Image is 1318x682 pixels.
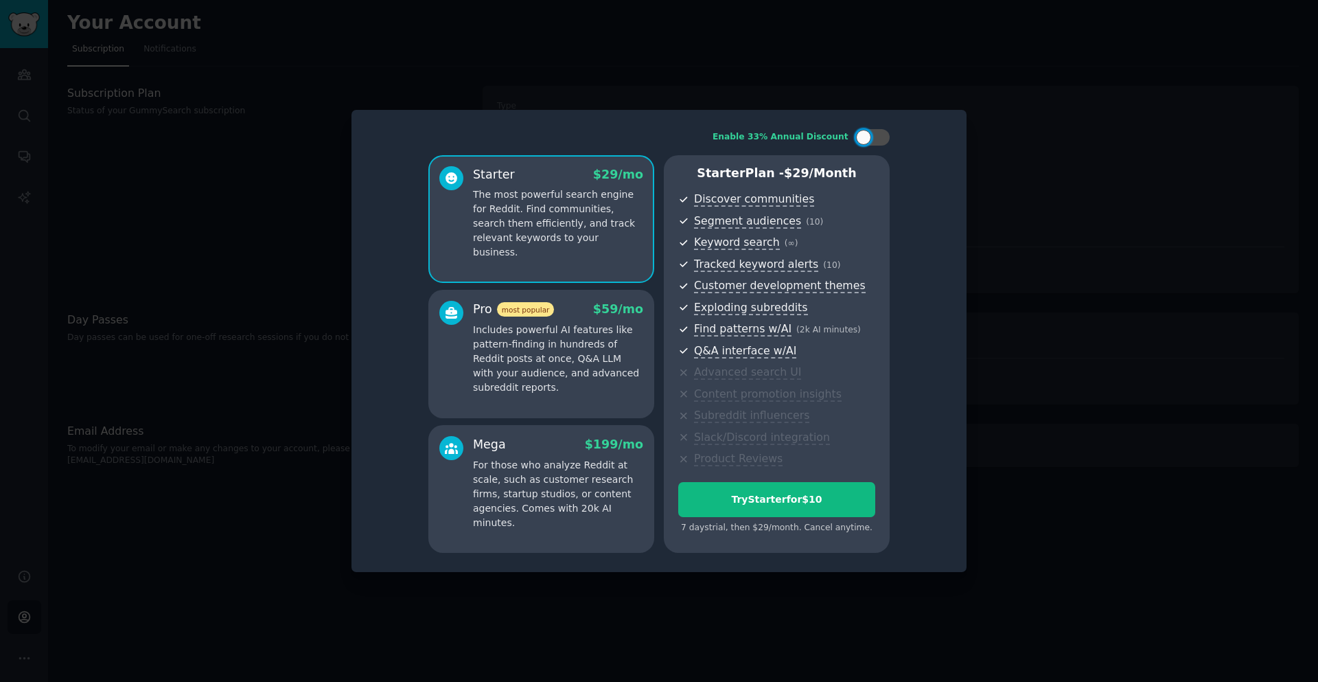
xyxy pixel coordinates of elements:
[473,436,506,453] div: Mega
[796,325,861,334] span: ( 2k AI minutes )
[694,322,791,337] span: Find patterns w/AI
[473,458,643,530] p: For those who analyze Reddit at scale, such as customer research firms, startup studios, or conte...
[593,168,643,181] span: $ 29 /mo
[694,192,814,207] span: Discover communities
[593,302,643,316] span: $ 59 /mo
[694,431,830,445] span: Slack/Discord integration
[473,187,643,260] p: The most powerful search engine for Reddit. Find communities, search them efficiently, and track ...
[497,302,555,317] span: most popular
[806,217,823,227] span: ( 10 )
[713,131,848,144] div: Enable 33% Annual Discount
[694,214,801,229] span: Segment audiences
[694,301,807,315] span: Exploding subreddits
[473,323,643,395] p: Includes powerful AI features like pattern-finding in hundreds of Reddit posts at once, Q&A LLM w...
[694,452,783,466] span: Product Reviews
[694,365,801,380] span: Advanced search UI
[679,492,875,507] div: Try Starter for $10
[678,522,875,534] div: 7 days trial, then $ 29 /month . Cancel anytime.
[785,238,798,248] span: ( ∞ )
[678,165,875,182] p: Starter Plan -
[823,260,840,270] span: ( 10 )
[694,409,809,423] span: Subreddit influencers
[473,166,515,183] div: Starter
[585,437,643,451] span: $ 199 /mo
[473,301,554,318] div: Pro
[694,279,866,293] span: Customer development themes
[694,258,818,272] span: Tracked keyword alerts
[694,387,842,402] span: Content promotion insights
[694,344,796,359] span: Q&A interface w/AI
[678,482,875,517] button: TryStarterfor$10
[694,236,780,250] span: Keyword search
[784,166,857,180] span: $ 29 /month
